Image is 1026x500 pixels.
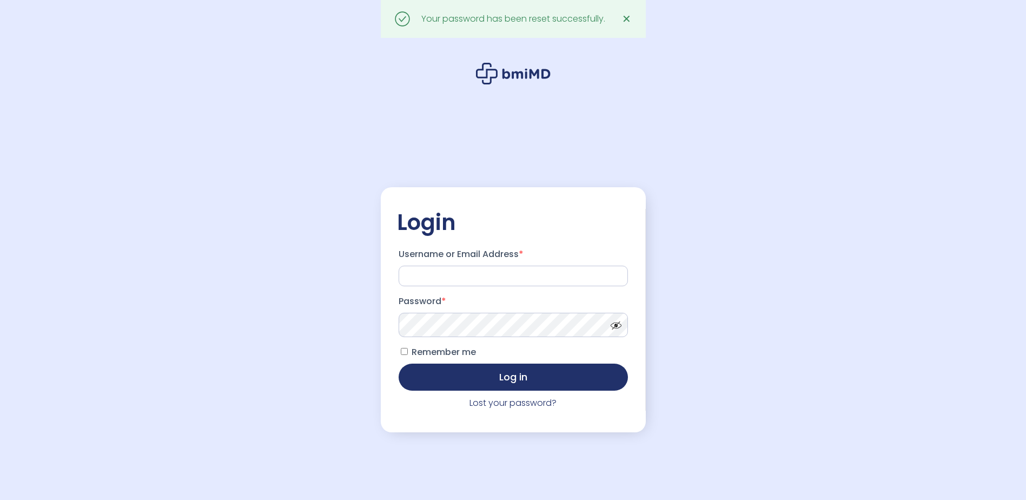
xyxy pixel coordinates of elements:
input: Remember me [401,348,408,355]
h2: Login [397,209,630,236]
button: Log in [399,364,628,391]
label: Password [399,293,628,310]
a: Lost your password? [469,397,557,409]
span: ✕ [622,11,631,27]
span: Remember me [412,346,476,358]
div: Your password has been reset successfully. [421,11,605,27]
a: ✕ [616,8,638,30]
label: Username or Email Address [399,246,628,263]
